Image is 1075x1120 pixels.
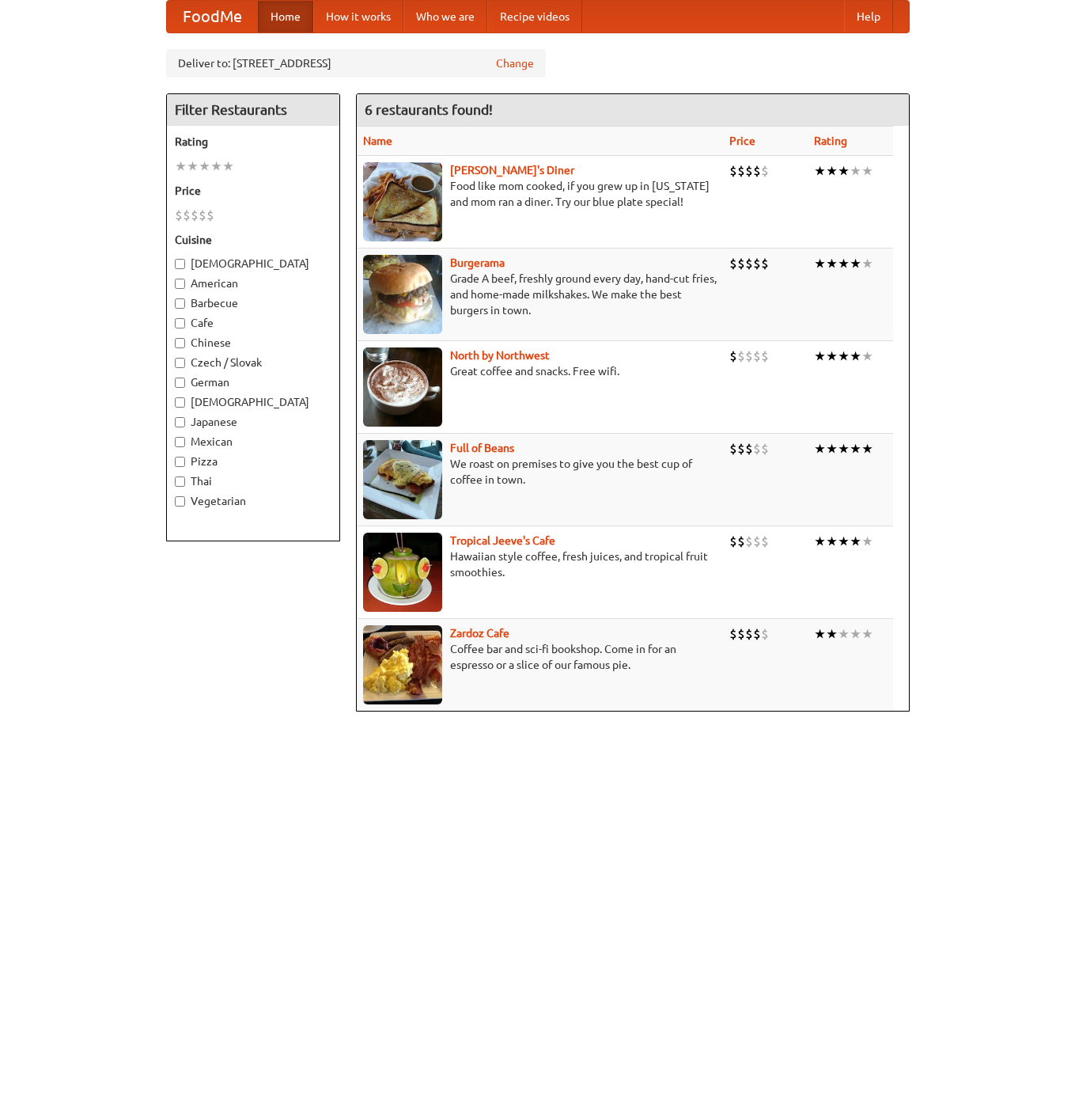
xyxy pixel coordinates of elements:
[850,533,861,550] li: ★
[175,256,331,271] label: [DEMOGRAPHIC_DATA]
[175,279,185,289] input: American
[838,162,850,180] li: ★
[175,232,331,248] h5: Cuisine
[850,625,861,643] li: ★
[737,533,745,550] li: $
[753,533,761,550] li: $
[175,338,185,348] input: Chinese
[745,440,753,457] li: $
[761,162,769,180] li: $
[814,440,826,457] li: ★
[737,625,745,643] li: $
[753,255,761,272] li: $
[745,255,753,272] li: $
[363,641,717,673] p: Coffee bar and sci-fi bookshop. Come in for an espresso or a slice of our famous pie.
[729,255,737,272] li: $
[450,534,555,547] a: Tropical Jeeve's Cafe
[166,49,546,78] div: Deliver to: [STREET_ADDRESS]
[814,533,826,550] li: ★
[363,456,717,488] p: We roast on premises to give you the best cup of coffee in town.
[175,437,185,447] input: Mexican
[761,255,769,272] li: $
[814,135,847,147] a: Rating
[187,158,199,175] li: ★
[826,440,838,457] li: ★
[814,255,826,272] li: ★
[175,473,331,489] label: Thai
[745,533,753,550] li: $
[222,158,234,175] li: ★
[363,440,442,519] img: beans.jpg
[175,207,183,224] li: $
[814,162,826,180] li: ★
[363,271,717,318] p: Grade A beef, freshly ground every day, hand-cut fries, and home-made milkshakes. We make the bes...
[175,318,185,328] input: Cafe
[175,417,185,427] input: Japanese
[861,255,873,272] li: ★
[729,625,737,643] li: $
[450,256,505,269] a: Burgerama
[175,457,185,467] input: Pizza
[838,440,850,457] li: ★
[175,378,185,388] input: German
[363,533,442,612] img: jeeves.jpg
[861,440,873,457] li: ★
[175,355,331,370] label: Czech / Slovak
[844,1,893,32] a: Help
[403,1,487,32] a: Who we are
[183,207,191,224] li: $
[826,625,838,643] li: ★
[175,434,331,450] label: Mexican
[729,162,737,180] li: $
[826,255,838,272] li: ★
[814,625,826,643] li: ★
[487,1,582,32] a: Recipe videos
[191,207,199,224] li: $
[258,1,313,32] a: Home
[175,394,331,410] label: [DEMOGRAPHIC_DATA]
[850,255,861,272] li: ★
[175,496,185,507] input: Vegetarian
[861,625,873,643] li: ★
[850,347,861,365] li: ★
[450,627,509,640] a: Zardoz Cafe
[175,134,331,150] h5: Rating
[729,440,737,457] li: $
[365,102,493,117] ng-pluralize: 6 restaurants found!
[450,349,550,362] b: North by Northwest
[363,135,392,147] a: Name
[496,55,534,71] a: Change
[450,442,514,454] a: Full of Beans
[826,162,838,180] li: ★
[861,533,873,550] li: ★
[753,440,761,457] li: $
[167,94,339,126] h4: Filter Restaurants
[861,347,873,365] li: ★
[826,533,838,550] li: ★
[363,363,717,379] p: Great coffee and snacks. Free wifi.
[175,397,185,408] input: [DEMOGRAPHIC_DATA]
[363,162,442,241] img: sallys.jpg
[729,135,755,147] a: Price
[175,454,331,469] label: Pizza
[175,374,331,390] label: German
[761,625,769,643] li: $
[175,158,187,175] li: ★
[850,440,861,457] li: ★
[737,162,745,180] li: $
[175,476,185,487] input: Thai
[175,295,331,311] label: Barbecue
[175,183,331,199] h5: Price
[210,158,222,175] li: ★
[745,625,753,643] li: $
[737,255,745,272] li: $
[175,315,331,331] label: Cafe
[729,533,737,550] li: $
[861,162,873,180] li: ★
[850,162,861,180] li: ★
[450,164,574,177] a: [PERSON_NAME]'s Diner
[826,347,838,365] li: ★
[753,625,761,643] li: $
